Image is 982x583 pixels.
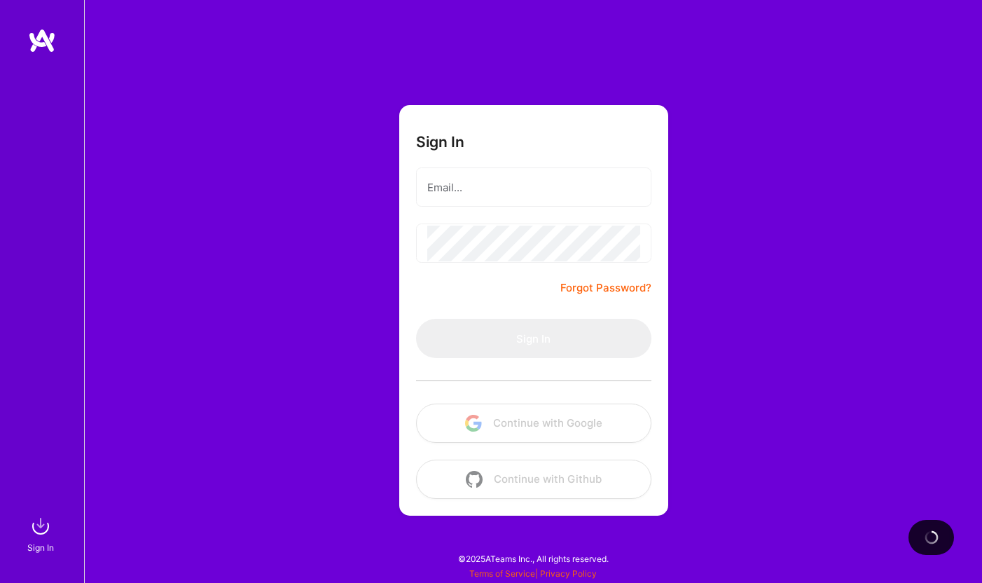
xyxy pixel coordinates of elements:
[427,170,640,205] input: Email...
[416,460,651,499] button: Continue with Github
[416,319,651,358] button: Sign In
[465,415,482,432] img: icon
[560,280,651,296] a: Forgot Password?
[84,541,982,576] div: © 2025 ATeams Inc., All rights reserved.
[29,512,55,555] a: sign inSign In
[925,530,939,544] img: loading
[469,568,535,579] a: Terms of Service
[416,133,464,151] h3: Sign In
[469,568,597,579] span: |
[466,471,483,488] img: icon
[416,404,651,443] button: Continue with Google
[540,568,597,579] a: Privacy Policy
[28,28,56,53] img: logo
[27,540,54,555] div: Sign In
[27,512,55,540] img: sign in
